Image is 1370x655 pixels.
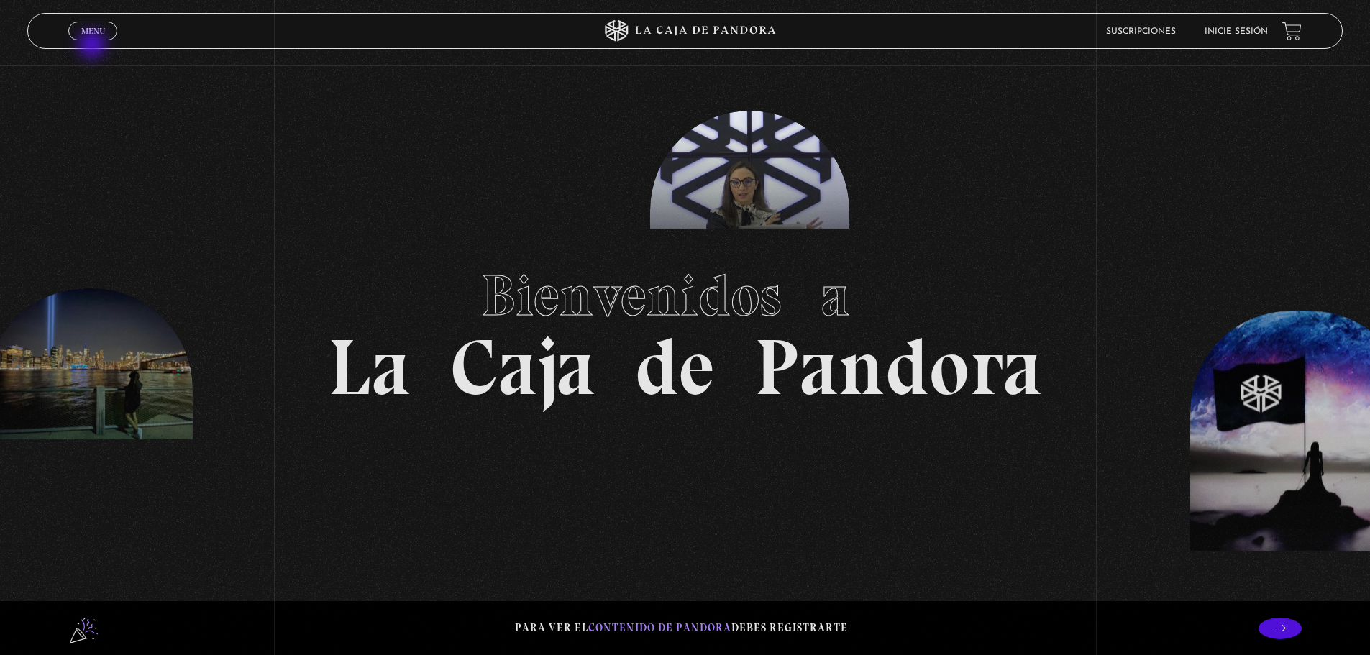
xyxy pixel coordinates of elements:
[76,39,110,49] span: Cerrar
[515,618,848,638] p: Para ver el debes registrarte
[588,621,731,634] span: contenido de Pandora
[1106,27,1176,36] a: Suscripciones
[81,27,105,35] span: Menu
[1205,27,1268,36] a: Inicie sesión
[481,261,890,330] span: Bienvenidos a
[328,249,1042,407] h1: La Caja de Pandora
[1282,22,1302,41] a: View your shopping cart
